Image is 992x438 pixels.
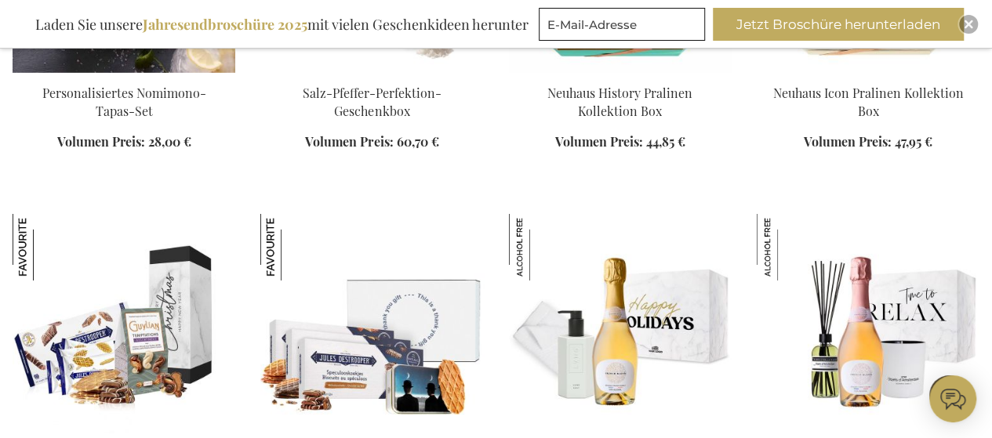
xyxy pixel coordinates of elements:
[757,214,979,433] img: French Bloom Alkoholfreier & Frisches Parfüm Geschenkset
[959,15,978,34] div: Close
[713,8,964,41] button: Jetzt Broschüre herunterladen
[804,133,892,150] span: Volumen Preis:
[509,214,732,433] img: French Bloom Non-Alcholic Indulge Gift Set
[143,15,307,34] b: Jahresendbroschüre 2025
[13,214,79,281] img: Die Perfect Temptations Box
[260,214,327,281] img: Jules Destrooper Ultimatives Kekse Geschenkset
[260,214,483,433] img: Jules Destrooper Ultimate Biscuits Gift Set
[305,133,438,151] a: Volumen Preis: 60,70 €
[305,133,393,150] span: Volumen Preis:
[13,214,235,433] img: The Perfect Temptations Box
[539,8,710,45] form: marketing offers and promotions
[28,8,536,41] div: Laden Sie unsere mit vielen Geschenkideen herunter
[772,85,963,119] a: Neuhaus Icon Pralinen Kollektion Box
[303,85,441,119] a: Salz-Pfeffer-Perfektion-Geschenkbox
[757,214,823,281] img: French Bloom Alkoholfreier & Frisches Parfüm Geschenkset
[260,65,483,80] a: Salt & Pepper Perfection Gift Box
[804,133,932,151] a: Volumen Preis: 47,95 €
[929,375,976,422] iframe: belco-activator-frame
[646,133,685,150] span: 44,85 €
[547,85,692,119] a: Neuhaus History Pralinen Kollektion Box
[757,65,979,80] a: Neuhaus Icon Pralinen Kollektion Box - Exclusive Business Gifts
[396,133,438,150] span: 60,70 €
[895,133,932,150] span: 47,95 €
[964,20,973,29] img: Close
[555,133,685,151] a: Volumen Preis: 44,85 €
[509,214,576,281] img: French Bloom Nicht-Alkoholisches Verwöhn-Geschenkset
[509,65,732,80] a: Neuhaus History Pralinen Kollektion Box
[555,133,643,150] span: Volumen Preis:
[539,8,705,41] input: E-Mail-Adresse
